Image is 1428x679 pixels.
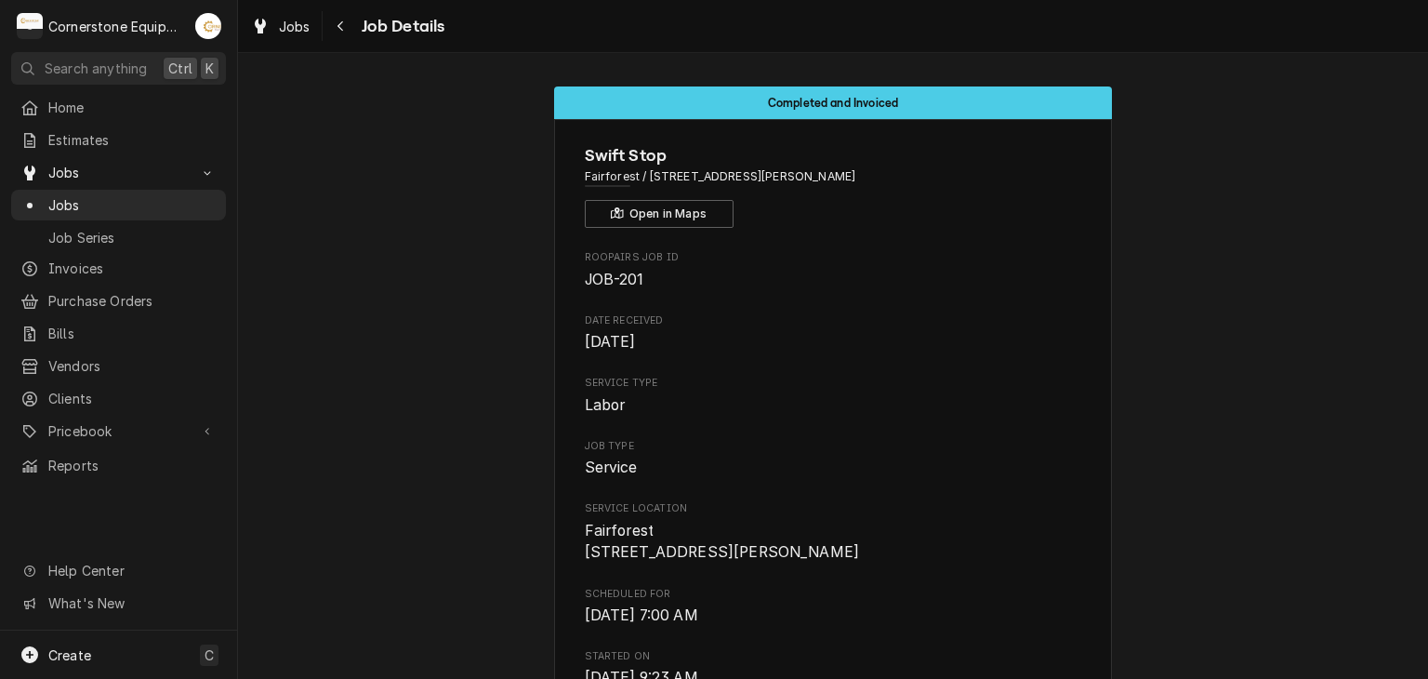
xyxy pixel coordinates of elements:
[195,13,221,39] div: Andrew Buigues's Avatar
[48,259,217,278] span: Invoices
[244,11,318,42] a: Jobs
[48,228,217,247] span: Job Series
[48,593,215,613] span: What's New
[195,13,221,39] div: AB
[11,286,226,316] a: Purchase Orders
[11,92,226,123] a: Home
[11,351,226,381] a: Vendors
[326,11,356,41] button: Navigate back
[48,291,217,311] span: Purchase Orders
[585,396,626,414] span: Labor
[48,163,189,182] span: Jobs
[11,383,226,414] a: Clients
[768,97,899,109] span: Completed and Invoiced
[48,195,217,215] span: Jobs
[11,318,226,349] a: Bills
[17,13,43,39] div: Cornerstone Equipment Repair, LLC's Avatar
[585,200,734,228] button: Open in Maps
[45,59,147,78] span: Search anything
[585,457,1082,479] span: Job Type
[48,647,91,663] span: Create
[585,143,1082,228] div: Client Information
[48,17,185,36] div: Cornerstone Equipment Repair, LLC
[585,394,1082,417] span: Service Type
[48,421,189,441] span: Pricebook
[11,555,226,586] a: Go to Help Center
[585,376,1082,416] div: Service Type
[585,143,1082,168] span: Name
[585,333,636,351] span: [DATE]
[585,439,1082,454] span: Job Type
[585,168,1082,185] span: Address
[585,313,1082,328] span: Date Received
[48,456,217,475] span: Reports
[48,389,217,408] span: Clients
[585,269,1082,291] span: Roopairs Job ID
[48,130,217,150] span: Estimates
[585,250,1082,290] div: Roopairs Job ID
[11,222,226,253] a: Job Series
[11,588,226,619] a: Go to What's New
[11,125,226,155] a: Estimates
[585,501,1082,516] span: Service Location
[48,356,217,376] span: Vendors
[279,17,311,36] span: Jobs
[205,59,214,78] span: K
[585,587,1082,602] span: Scheduled For
[585,459,638,476] span: Service
[585,605,1082,627] span: Scheduled For
[585,520,1082,564] span: Service Location
[48,561,215,580] span: Help Center
[585,606,698,624] span: [DATE] 7:00 AM
[356,14,445,39] span: Job Details
[585,313,1082,353] div: Date Received
[554,87,1112,119] div: Status
[11,253,226,284] a: Invoices
[168,59,192,78] span: Ctrl
[585,250,1082,265] span: Roopairs Job ID
[585,522,860,562] span: Fairforest [STREET_ADDRESS][PERSON_NAME]
[48,98,217,117] span: Home
[11,157,226,188] a: Go to Jobs
[17,13,43,39] div: C
[205,646,214,665] span: C
[585,649,1082,664] span: Started On
[48,324,217,343] span: Bills
[585,587,1082,627] div: Scheduled For
[585,376,1082,391] span: Service Type
[585,439,1082,479] div: Job Type
[585,271,644,288] span: JOB-201
[585,331,1082,353] span: Date Received
[11,450,226,481] a: Reports
[11,190,226,220] a: Jobs
[11,52,226,85] button: Search anythingCtrlK
[11,416,226,446] a: Go to Pricebook
[585,501,1082,564] div: Service Location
